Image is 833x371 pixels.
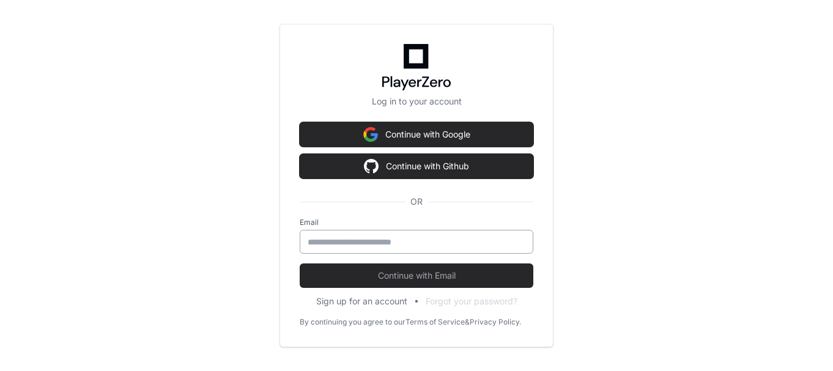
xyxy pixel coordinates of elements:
div: & [465,317,470,327]
img: Sign in with google [363,122,378,147]
img: Sign in with google [364,154,379,178]
button: Continue with Email [300,263,533,288]
a: Privacy Policy. [470,317,521,327]
p: Log in to your account [300,95,533,108]
a: Terms of Service [405,317,465,327]
div: By continuing you agree to our [300,317,405,327]
button: Continue with Github [300,154,533,178]
button: Forgot your password? [426,295,517,307]
button: Sign up for an account [316,295,407,307]
label: Email [300,218,533,227]
button: Continue with Google [300,122,533,147]
span: OR [405,196,428,208]
span: Continue with Email [300,270,533,282]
